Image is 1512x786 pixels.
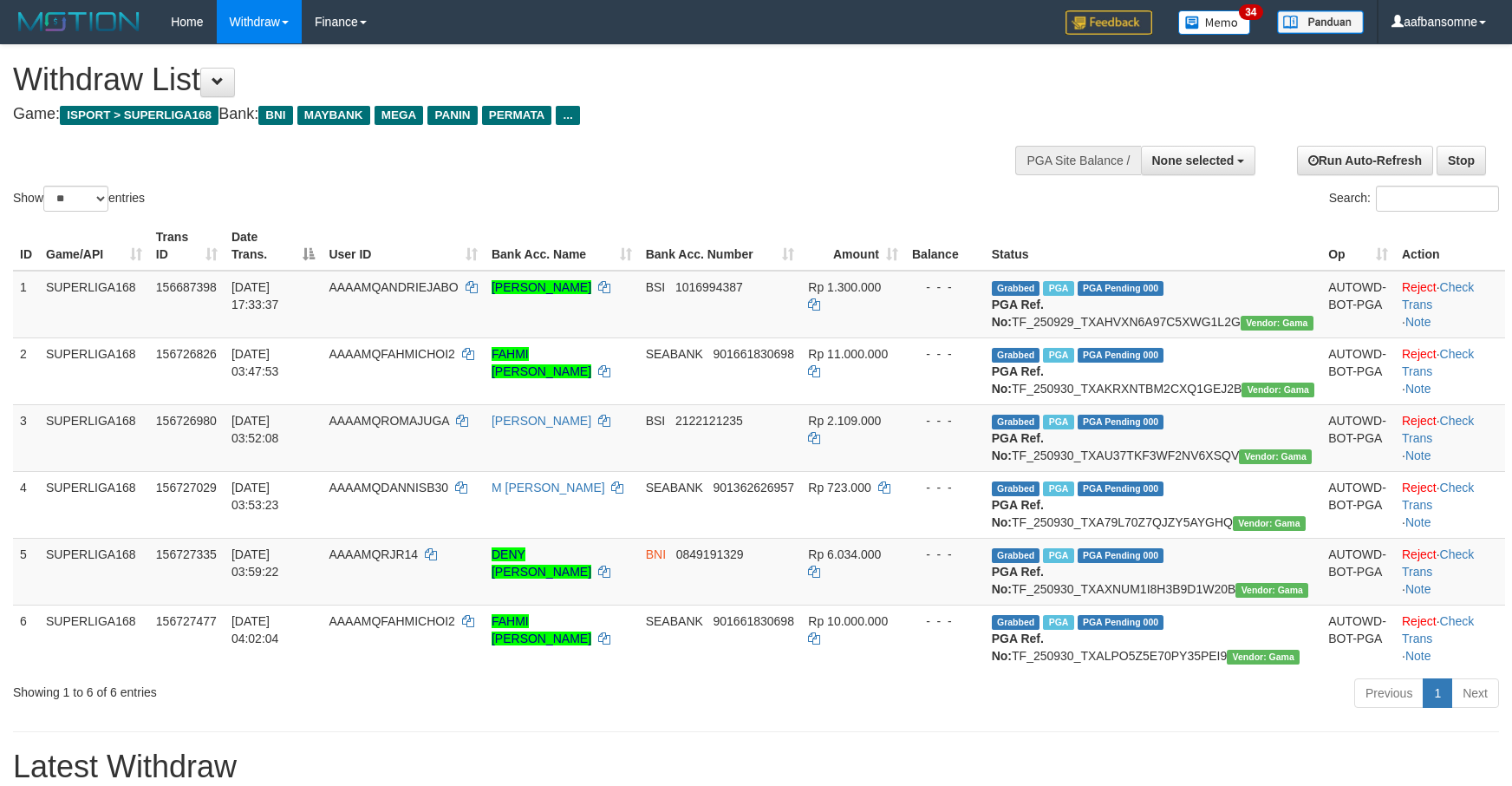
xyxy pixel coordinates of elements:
[39,538,149,605] td: SUPERLIGA168
[1227,650,1300,665] span: Vendor URL: https://trx31.1velocity.biz
[1405,515,1431,529] a: Note
[225,221,323,271] th: Date Trans.: activate to sort column descending
[801,221,905,271] th: Amount: activate to sort column ascending
[231,547,279,579] span: [DATE] 03:59:22
[1395,404,1505,471] td: · ·
[985,337,1321,404] td: TF_250930_TXAKRXNTBM2CXQ1GEJ2B
[156,414,217,428] span: 156726980
[1405,649,1431,663] a: Note
[1451,678,1499,708] a: Next
[13,271,39,338] td: 1
[39,605,149,671] td: SUPERLIGA168
[1402,280,1474,311] a: Check Trans
[1437,146,1486,175] a: Stop
[992,548,1040,563] span: Grabbed
[329,547,418,561] span: AAAAMQRJR14
[482,106,552,125] span: PERMATA
[808,481,870,495] span: Rp 723.000
[1078,348,1164,363] span: PGA Pending
[156,280,217,294] span: 156687398
[492,547,591,579] a: DENY [PERSON_NAME]
[1235,583,1308,598] span: Vendor URL: https://trx31.1velocity.biz
[13,9,145,35] img: MOTION_logo.png
[714,614,794,628] span: Copy 901661830698 to clipboard
[1395,221,1505,271] th: Action
[1402,414,1474,445] a: Check Trans
[1321,404,1395,471] td: AUTOWD-BOT-PGA
[1078,281,1164,296] span: PGA Pending
[1402,547,1437,561] a: Reject
[675,280,743,294] span: Copy 1016994387 to clipboard
[985,605,1321,671] td: TF_250930_TXALPO5Z5E70PY35PEI9
[13,337,39,404] td: 2
[985,271,1321,338] td: TF_250929_TXAHVXN6A97C5XWG1L2G
[231,414,279,445] span: [DATE] 03:52:08
[13,471,39,538] td: 4
[329,347,454,361] span: AAAAMQFAHMICHOI2
[1015,146,1140,175] div: PGA Site Balance /
[1043,615,1073,630] span: Marked by aafandaneth
[912,412,978,429] div: - - -
[322,221,485,271] th: User ID: activate to sort column ascending
[1043,281,1073,296] span: Marked by aafsoycanthlai
[1376,186,1499,212] input: Search:
[156,347,217,361] span: 156726826
[808,347,888,361] span: Rp 11.000.000
[1395,538,1505,605] td: · ·
[13,605,39,671] td: 6
[985,404,1321,471] td: TF_250930_TXAU37TKF3WF2NV6XSQV
[485,221,639,271] th: Bank Acc. Name: activate to sort column ascending
[992,431,1044,462] b: PGA Ref. No:
[639,221,802,271] th: Bank Acc. Number: activate to sort column ascending
[992,615,1040,630] span: Grabbed
[1078,481,1164,496] span: PGA Pending
[156,614,217,628] span: 156727477
[1242,383,1314,397] span: Vendor URL: https://trx31.1velocity.biz
[992,565,1044,596] b: PGA Ref. No:
[149,221,225,271] th: Trans ID: activate to sort column ascending
[1402,481,1474,512] a: Check Trans
[39,404,149,471] td: SUPERLIGA168
[1402,280,1437,294] a: Reject
[912,278,978,296] div: - - -
[329,614,454,628] span: AAAAMQFAHMICHOI2
[156,547,217,561] span: 156727335
[1395,271,1505,338] td: · ·
[1321,221,1395,271] th: Op: activate to sort column ascending
[646,614,703,628] span: SEABANK
[1043,348,1073,363] span: Marked by aafandaneth
[258,106,292,125] span: BNI
[1402,347,1474,378] a: Check Trans
[1297,146,1433,175] a: Run Auto-Refresh
[1239,4,1262,20] span: 34
[1178,10,1251,35] img: Button%20Memo.svg
[1402,414,1437,428] a: Reject
[1402,614,1437,628] a: Reject
[646,280,666,294] span: BSI
[1423,678,1452,708] a: 1
[992,632,1044,663] b: PGA Ref. No:
[676,547,744,561] span: Copy 0849191329 to clipboard
[231,614,279,645] span: [DATE] 04:02:04
[646,414,666,428] span: BSI
[1405,449,1431,462] a: Note
[1066,10,1152,35] img: Feedback.jpg
[1402,547,1474,579] a: Check Trans
[1078,415,1164,429] span: PGA Pending
[556,106,579,125] span: ...
[912,479,978,496] div: - - -
[646,547,666,561] span: BNI
[1405,582,1431,596] a: Note
[39,271,149,338] td: SUPERLIGA168
[492,347,591,378] a: FAHMI [PERSON_NAME]
[13,538,39,605] td: 5
[39,221,149,271] th: Game/API: activate to sort column ascending
[808,280,881,294] span: Rp 1.300.000
[231,481,279,512] span: [DATE] 03:53:23
[1078,548,1164,563] span: PGA Pending
[1354,678,1424,708] a: Previous
[60,106,218,125] span: ISPORT > SUPERLIGA168
[1277,10,1364,34] img: panduan.png
[714,347,794,361] span: Copy 901661830698 to clipboard
[985,221,1321,271] th: Status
